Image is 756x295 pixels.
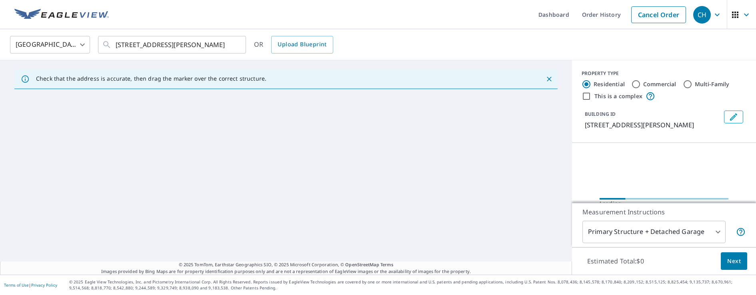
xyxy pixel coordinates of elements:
span: Your report will include the primary structure and a detached garage if one exists. [736,227,746,237]
label: Multi-Family [695,80,730,88]
a: Terms of Use [4,282,29,288]
input: Search by address or latitude-longitude [116,34,230,56]
label: Residential [594,80,625,88]
div: CH [693,6,711,24]
span: Next [727,256,741,266]
button: Next [721,252,747,270]
p: [STREET_ADDRESS][PERSON_NAME] [585,120,721,130]
div: Primary Structure + Detached Garage [582,221,726,243]
p: | [4,283,57,287]
a: OpenStreetMap [345,261,379,267]
p: Measurement Instructions [582,207,746,217]
a: Cancel Order [631,6,686,23]
label: Commercial [643,80,676,88]
div: [GEOGRAPHIC_DATA] [10,34,90,56]
p: BUILDING ID [585,111,616,117]
p: Check that the address is accurate, then drag the marker over the correct structure. [36,75,266,82]
a: Upload Blueprint [271,36,333,53]
span: Upload Blueprint [278,40,326,49]
button: Close [544,74,554,84]
img: EV Logo [14,9,109,21]
div: OR [254,36,333,53]
label: This is a complex [594,92,642,100]
div: Loading… [600,200,728,208]
p: Estimated Total: $0 [581,252,650,270]
a: Terms [380,261,394,267]
a: Privacy Policy [31,282,57,288]
span: © 2025 TomTom, Earthstar Geographics SIO, © 2025 Microsoft Corporation, © [179,261,394,268]
button: Edit building 1 [724,111,743,123]
div: PROPERTY TYPE [582,70,746,77]
p: © 2025 Eagle View Technologies, Inc. and Pictometry International Corp. All Rights Reserved. Repo... [69,279,752,291]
